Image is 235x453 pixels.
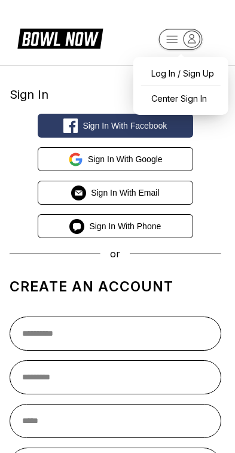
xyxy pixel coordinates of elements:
[38,214,193,238] button: Sign in with Phone
[139,63,222,84] a: Log In / Sign Up
[89,221,161,231] span: Sign in with Phone
[10,87,221,102] div: Sign In
[139,88,222,109] a: Center Sign In
[38,181,193,205] button: Sign in with Email
[91,188,159,197] span: Sign in with Email
[10,278,221,295] h1: Create an account
[38,114,193,138] button: Sign in with Facebook
[88,154,163,164] span: Sign in with Google
[38,147,193,171] button: Sign in with Google
[83,121,167,130] span: Sign in with Facebook
[10,248,221,260] div: or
